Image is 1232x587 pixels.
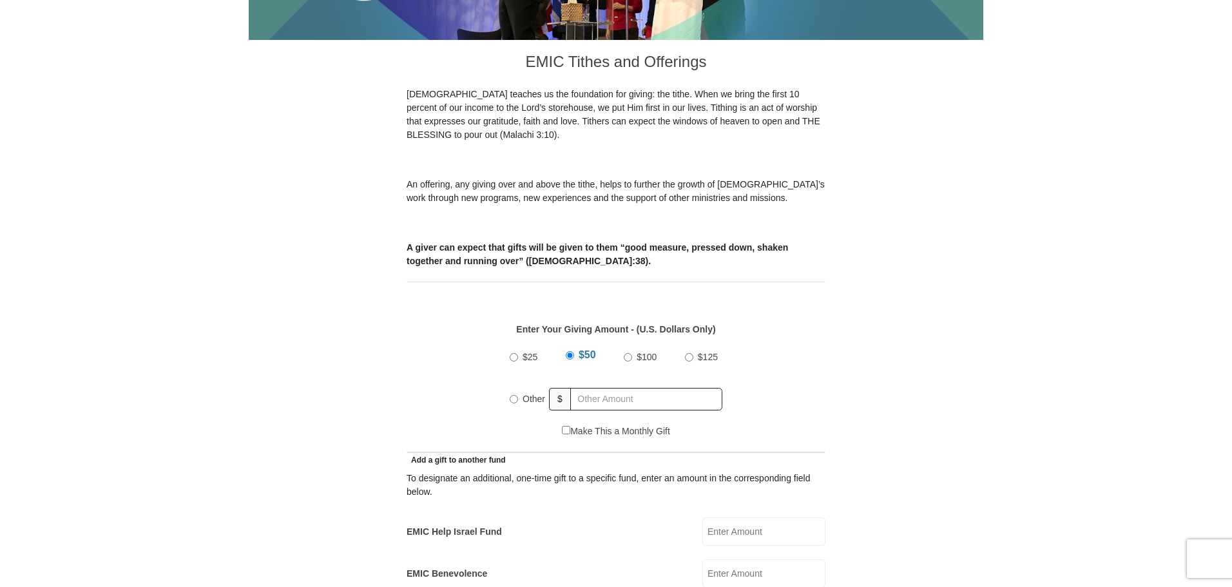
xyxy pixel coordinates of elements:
[407,40,825,88] h3: EMIC Tithes and Offerings
[637,352,657,362] span: $100
[698,352,718,362] span: $125
[407,242,788,266] b: A giver can expect that gifts will be given to them “good measure, pressed down, shaken together ...
[562,426,570,434] input: Make This a Monthly Gift
[523,352,537,362] span: $25
[523,394,545,404] span: Other
[407,178,825,205] p: An offering, any giving over and above the tithe, helps to further the growth of [DEMOGRAPHIC_DAT...
[702,517,825,546] input: Enter Amount
[516,324,715,334] strong: Enter Your Giving Amount - (U.S. Dollars Only)
[407,525,502,539] label: EMIC Help Israel Fund
[407,456,506,465] span: Add a gift to another fund
[570,388,722,410] input: Other Amount
[549,388,571,410] span: $
[407,567,487,581] label: EMIC Benevolence
[579,349,596,360] span: $50
[562,425,670,438] label: Make This a Monthly Gift
[407,472,825,499] div: To designate an additional, one-time gift to a specific fund, enter an amount in the correspondin...
[407,88,825,142] p: [DEMOGRAPHIC_DATA] teaches us the foundation for giving: the tithe. When we bring the first 10 pe...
